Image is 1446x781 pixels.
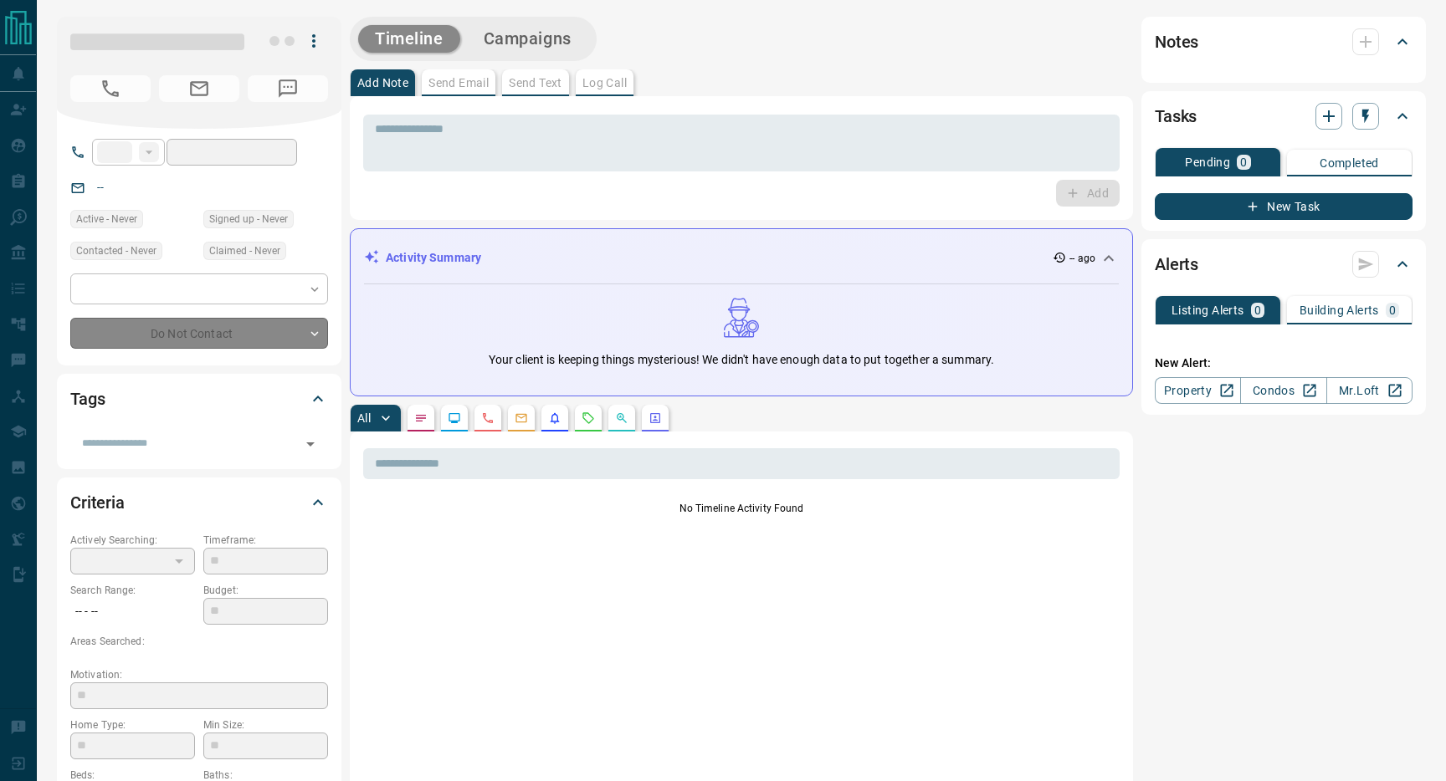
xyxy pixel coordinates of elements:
[1155,193,1413,220] button: New Task
[203,717,328,733] p: Min Size:
[248,75,328,102] span: No Number
[649,411,662,425] svg: Agent Actions
[489,351,994,369] p: Your client is keeping things mysterious! We didn't have enough data to put together a summary.
[615,411,628,425] svg: Opportunities
[70,667,328,682] p: Motivation:
[1155,103,1197,130] h2: Tasks
[414,411,428,425] svg: Notes
[1155,96,1413,136] div: Tasks
[364,242,1119,273] div: Activity Summary-- ago
[1240,377,1326,404] a: Condos
[70,583,195,598] p: Search Range:
[515,411,528,425] svg: Emails
[448,411,461,425] svg: Lead Browsing Activity
[1320,157,1379,169] p: Completed
[70,385,105,412] h2: Tags
[1185,156,1230,168] p: Pending
[358,25,460,53] button: Timeline
[70,533,195,548] p: Actively Searching:
[70,634,328,649] p: Areas Searched:
[467,25,588,53] button: Campaigns
[1069,251,1095,266] p: -- ago
[1389,304,1396,316] p: 0
[159,75,239,102] span: No Email
[70,717,195,733] p: Home Type:
[1155,355,1413,372] p: New Alert:
[481,411,495,425] svg: Calls
[1155,28,1198,55] h2: Notes
[386,249,481,267] p: Activity Summary
[582,411,595,425] svg: Requests
[363,501,1120,516] p: No Timeline Activity Found
[1326,377,1413,404] a: Mr.Loft
[203,533,328,548] p: Timeframe:
[70,489,125,516] h2: Criteria
[357,77,408,89] p: Add Note
[209,211,288,227] span: Signed up - Never
[299,432,322,456] button: Open
[70,482,328,523] div: Criteria
[76,211,137,227] span: Active - Never
[1155,22,1413,62] div: Notes
[1240,156,1247,168] p: 0
[357,412,371,424] p: All
[70,379,328,419] div: Tags
[1254,304,1261,316] p: 0
[70,318,328,349] div: Do Not Contact
[1155,377,1241,404] a: Property
[1300,304,1379,316] p: Building Alerts
[548,411,561,425] svg: Listing Alerts
[1172,304,1244,316] p: Listing Alerts
[203,583,328,598] p: Budget:
[70,598,195,625] p: -- - --
[209,242,280,259] span: Claimed - Never
[76,242,156,259] span: Contacted - Never
[97,181,104,194] a: --
[70,75,151,102] span: No Number
[1155,251,1198,278] h2: Alerts
[1155,244,1413,284] div: Alerts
